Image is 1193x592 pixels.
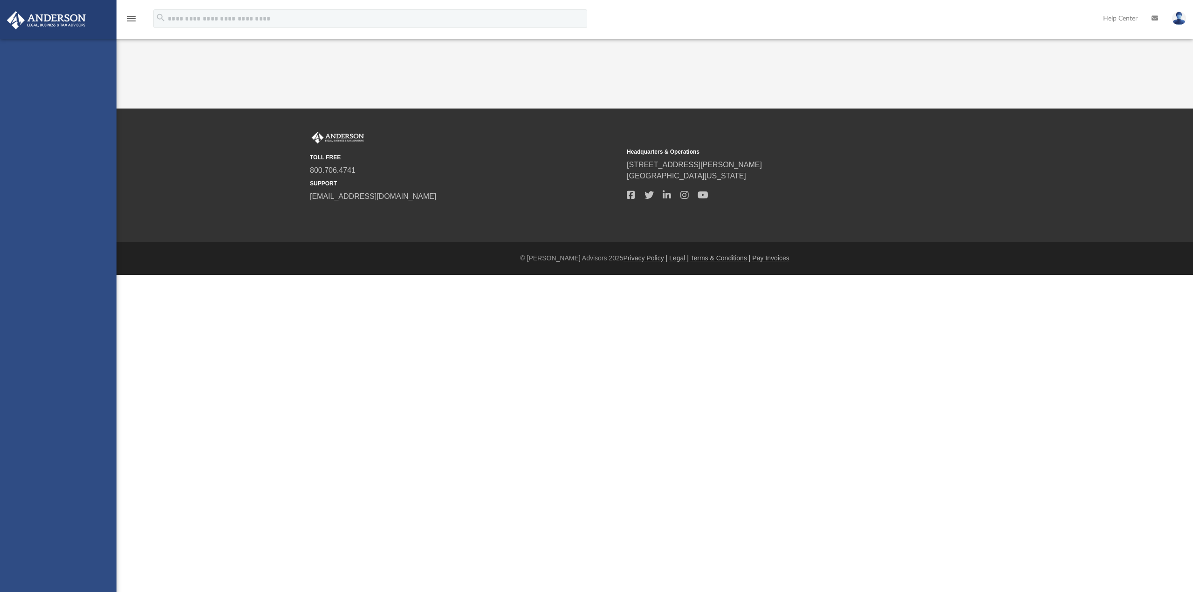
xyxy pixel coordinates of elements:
[156,13,166,23] i: search
[310,179,620,188] small: SUPPORT
[752,254,789,262] a: Pay Invoices
[691,254,751,262] a: Terms & Conditions |
[126,18,137,24] a: menu
[627,161,762,169] a: [STREET_ADDRESS][PERSON_NAME]
[627,148,937,156] small: Headquarters & Operations
[126,13,137,24] i: menu
[4,11,89,29] img: Anderson Advisors Platinum Portal
[117,253,1193,263] div: © [PERSON_NAME] Advisors 2025
[627,172,746,180] a: [GEOGRAPHIC_DATA][US_STATE]
[1172,12,1186,25] img: User Pic
[310,166,356,174] a: 800.706.4741
[310,132,366,144] img: Anderson Advisors Platinum Portal
[624,254,668,262] a: Privacy Policy |
[310,192,436,200] a: [EMAIL_ADDRESS][DOMAIN_NAME]
[310,153,620,162] small: TOLL FREE
[669,254,689,262] a: Legal |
